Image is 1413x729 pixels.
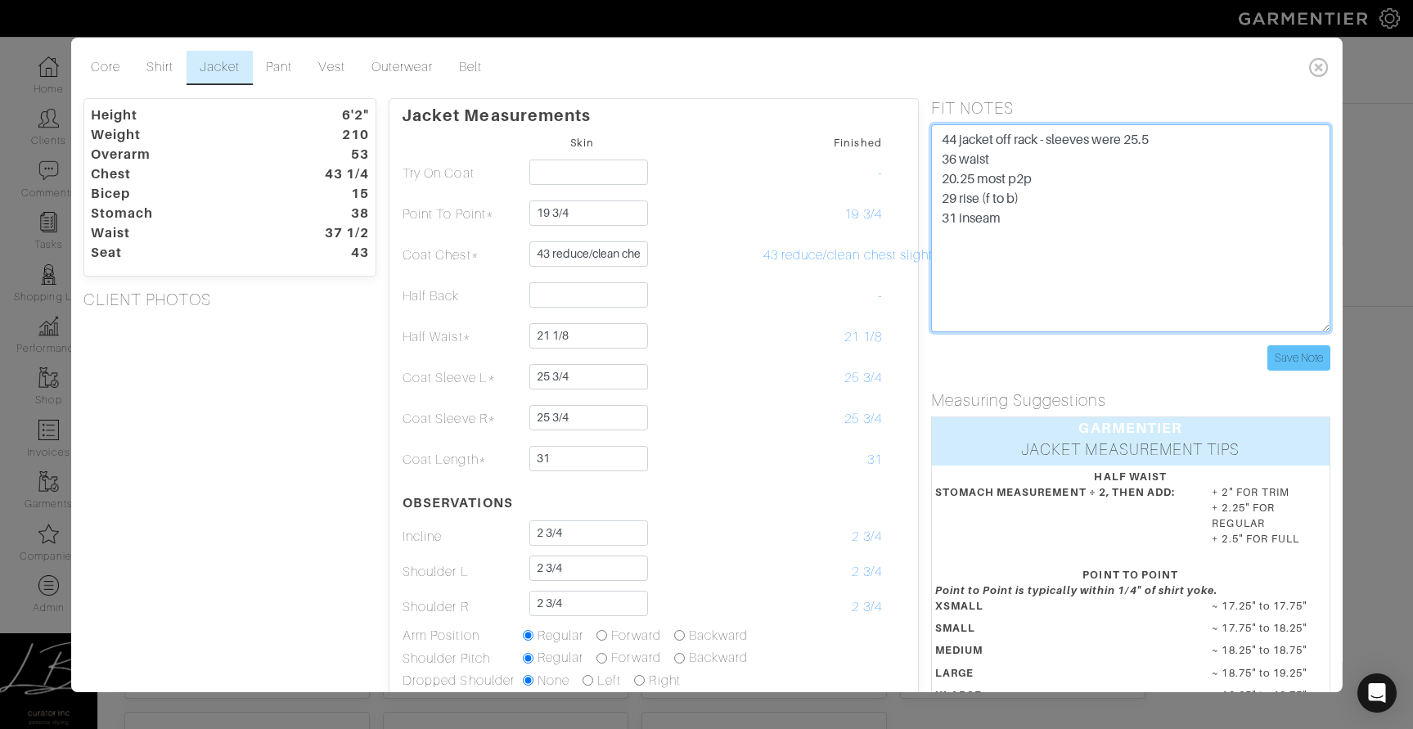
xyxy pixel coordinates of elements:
td: Incline [402,520,522,555]
dt: 15 [280,184,381,204]
label: Left [597,671,621,691]
div: JACKET MEASUREMENT TIPS [932,439,1330,466]
small: Skin [570,137,594,149]
span: 2 3/4 [852,529,881,544]
dt: 43 1/4 [280,164,381,184]
dt: Waist [78,223,280,243]
td: Shoulder R [402,590,522,625]
dd: ~ 17.25" to 17.75" [1199,598,1338,614]
td: Shoulder Pitch [402,647,522,670]
td: Arm Position [402,625,522,648]
a: Vest [305,51,358,85]
span: 21 1/8 [844,330,881,344]
dt: Overarm [78,145,280,164]
td: Dropped Shoulder [402,670,522,693]
th: OBSERVATIONS [402,480,522,520]
dt: XSMALL [923,598,1200,620]
a: Pant [253,51,305,85]
p: Jacket Measurements [402,99,906,125]
div: POINT TO POINT [935,567,1326,583]
a: Jacket [187,51,253,85]
a: Core [77,51,133,85]
dd: ~ 19.25" to 19.75" [1199,687,1338,703]
dt: 43 [280,243,381,263]
label: Regular [538,648,583,668]
span: 25 3/4 [844,371,881,385]
span: - [877,166,881,181]
label: Regular [538,626,583,646]
span: 25 3/4 [844,412,881,426]
td: Coat Length* [402,439,522,480]
dt: STOMACH MEASUREMENT ÷ 2, THEN ADD: [923,484,1200,554]
dt: Height [78,106,280,125]
label: Backward [689,626,748,646]
dt: 53 [280,145,381,164]
div: HALF WAIST [935,469,1326,484]
h5: FIT NOTES [931,98,1330,118]
small: Finished [834,137,881,149]
td: Coat Sleeve L* [402,358,522,398]
div: Open Intercom Messenger [1357,673,1397,713]
label: Right [649,671,680,691]
dt: XLARGE [923,687,1200,709]
span: 19 3/4 [844,207,881,222]
label: Forward [611,626,660,646]
h5: Measuring Suggestions [931,390,1330,410]
span: 2 3/4 [852,600,881,614]
dt: Bicep [78,184,280,204]
dt: Chest [78,164,280,184]
h5: CLIENT PHOTOS [83,290,376,309]
dd: ~ 17.75" to 18.25" [1199,620,1338,636]
dt: MEDIUM [923,642,1200,664]
td: Half Back [402,276,522,317]
td: Coat Sleeve R* [402,398,522,439]
dt: Stomach [78,204,280,223]
span: - [877,289,881,304]
label: Backward [689,648,748,668]
span: 2 3/4 [852,565,881,579]
div: GARMENTIER [932,417,1330,439]
em: Point to Point is typically within 1/4" of shirt yoke. [935,584,1218,596]
a: Outerwear [358,51,446,85]
dt: LARGE [923,665,1200,687]
dt: 38 [280,204,381,223]
a: Shirt [133,51,187,85]
td: Coat Chest* [402,235,522,276]
dt: Weight [78,125,280,145]
dt: 6'2" [280,106,381,125]
input: Save Note [1267,345,1330,371]
textarea: 44 jacket off rack 36 waist 20.25 most p2p 29 rise (f to b) 31 inseam [931,124,1330,332]
a: Belt [446,51,495,85]
dt: 37 1/2 [280,223,381,243]
dd: + 2" FOR TRIM + 2.25" FOR REGULAR + 2.5" FOR FULL [1199,484,1338,547]
td: Half Waist* [402,317,522,358]
dt: 210 [280,125,381,145]
td: Point To Point* [402,194,522,235]
span: 43 reduce/clean chest slightly [763,248,943,263]
td: Shoulder L [402,555,522,590]
dd: ~ 18.25" to 18.75" [1199,642,1338,658]
dt: SMALL [923,620,1200,642]
td: Try On Coat [402,153,522,194]
span: 31 [866,452,881,467]
label: None [538,671,569,691]
label: Forward [611,648,660,668]
dt: Seat [78,243,280,263]
dd: ~ 18.75" to 19.25" [1199,665,1338,681]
